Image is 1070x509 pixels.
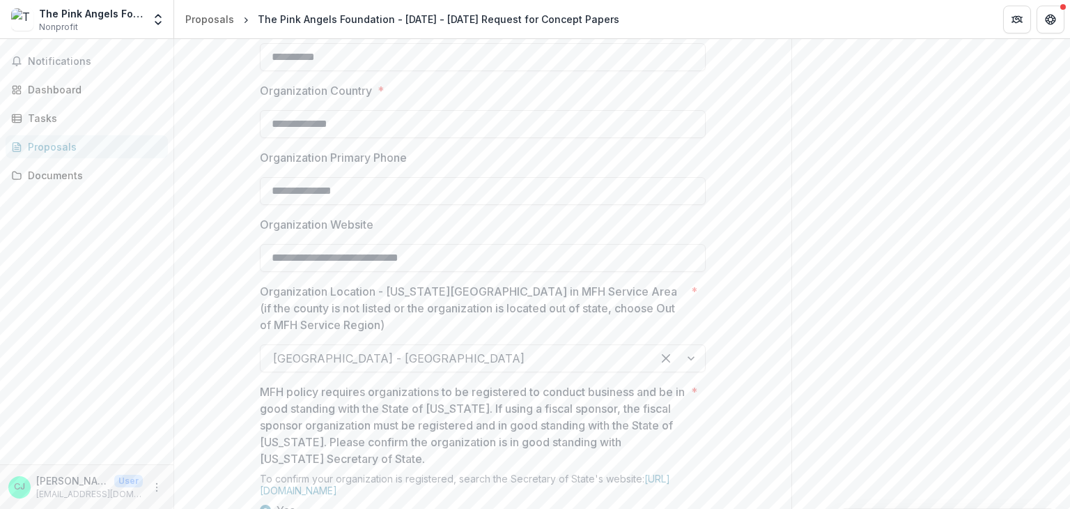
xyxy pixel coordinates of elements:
[260,473,706,502] div: To confirm your organization is registered, search the Secretary of State's website:
[14,483,25,492] div: Chantelle Jones
[6,164,168,187] a: Documents
[6,78,168,101] a: Dashboard
[39,21,78,33] span: Nonprofit
[6,107,168,130] a: Tasks
[1037,6,1064,33] button: Get Help
[6,135,168,158] a: Proposals
[258,12,619,26] div: The Pink Angels Foundation - [DATE] - [DATE] Request for Concept Papers
[114,475,143,487] p: User
[6,50,168,73] button: Notifications
[28,82,157,97] div: Dashboard
[36,488,143,501] p: [EMAIL_ADDRESS][DOMAIN_NAME]
[28,111,157,126] div: Tasks
[28,168,157,183] div: Documents
[180,9,625,29] nav: breadcrumb
[28,56,162,68] span: Notifications
[260,473,670,496] a: [URL][DOMAIN_NAME]
[148,6,168,33] button: Open entity switcher
[260,82,372,99] p: Organization Country
[28,139,157,154] div: Proposals
[1003,6,1031,33] button: Partners
[260,283,685,333] p: Organization Location - [US_STATE][GEOGRAPHIC_DATA] in MFH Service Area (if the county is not lis...
[260,149,407,166] p: Organization Primary Phone
[655,347,677,370] div: Clear selected options
[260,216,373,233] p: Organization Website
[11,8,33,31] img: The Pink Angels Foundation
[185,12,234,26] div: Proposals
[39,6,143,21] div: The Pink Angels Foundation
[260,383,685,467] p: MFH policy requires organizations to be registered to conduct business and be in good standing wi...
[180,9,240,29] a: Proposals
[148,479,165,496] button: More
[36,473,109,488] p: [PERSON_NAME]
